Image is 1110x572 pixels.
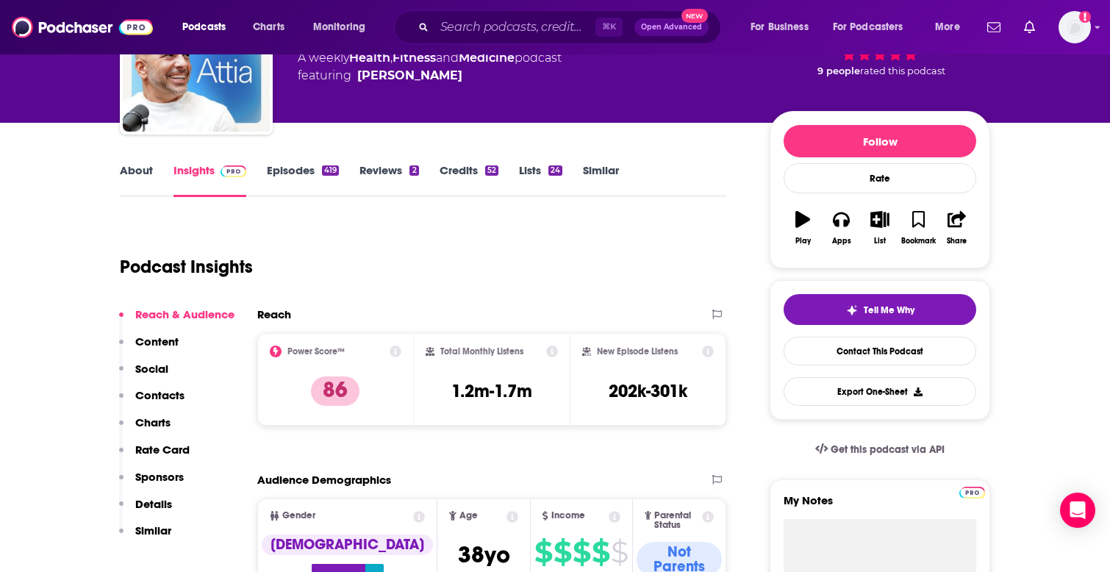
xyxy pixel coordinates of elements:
[119,415,171,443] button: Charts
[681,9,708,23] span: New
[119,523,171,551] button: Similar
[1018,15,1041,40] a: Show notifications dropdown
[784,493,976,519] label: My Notes
[119,443,190,470] button: Rate Card
[359,163,418,197] a: Reviews2
[440,163,498,197] a: Credits52
[1060,493,1095,528] div: Open Intercom Messenger
[901,237,936,246] div: Bookmark
[817,65,860,76] span: 9 people
[119,307,234,335] button: Reach & Audience
[833,17,903,37] span: For Podcasters
[784,201,822,254] button: Play
[257,307,291,321] h2: Reach
[119,388,185,415] button: Contacts
[322,165,339,176] div: 419
[120,256,253,278] h1: Podcast Insights
[784,125,976,157] button: Follow
[459,51,515,65] a: Medicine
[262,535,433,555] div: [DEMOGRAPHIC_DATA]
[925,15,978,39] button: open menu
[257,473,391,487] h2: Audience Demographics
[597,346,678,357] h2: New Episode Listens
[119,362,168,389] button: Social
[408,10,735,44] div: Search podcasts, credits, & more...
[282,511,315,521] span: Gender
[554,540,571,564] span: $
[172,15,245,39] button: open menu
[981,15,1006,40] a: Show notifications dropdown
[959,485,985,498] a: Pro website
[784,377,976,406] button: Export One-Sheet
[1079,11,1091,23] svg: Add a profile image
[135,388,185,402] p: Contacts
[548,165,562,176] div: 24
[434,15,595,39] input: Search podcasts, credits, & more...
[1059,11,1091,43] span: Logged in as alignPR
[740,15,827,39] button: open menu
[119,470,184,497] button: Sponsors
[311,376,359,406] p: 86
[458,540,510,569] span: 38 yo
[135,362,168,376] p: Social
[832,237,851,246] div: Apps
[938,201,976,254] button: Share
[519,163,562,197] a: Lists24
[947,237,967,246] div: Share
[864,304,914,316] span: Tell Me Why
[459,511,478,521] span: Age
[287,346,345,357] h2: Power Score™
[119,497,172,524] button: Details
[641,24,702,31] span: Open Advanced
[935,17,960,37] span: More
[451,380,532,402] h3: 1.2m-1.7m
[795,237,811,246] div: Play
[822,201,860,254] button: Apps
[1059,11,1091,43] img: User Profile
[861,201,899,254] button: List
[12,13,153,41] img: Podchaser - Follow, Share and Rate Podcasts
[135,307,234,321] p: Reach & Audience
[298,49,562,85] div: A weekly podcast
[357,67,462,85] a: Dr. Peter Attia
[899,201,937,254] button: Bookmark
[135,497,172,511] p: Details
[592,540,609,564] span: $
[243,15,293,39] a: Charts
[120,163,153,197] a: About
[135,415,171,429] p: Charts
[959,487,985,498] img: Podchaser Pro
[846,304,858,316] img: tell me why sparkle
[485,165,498,176] div: 52
[784,337,976,365] a: Contact This Podcast
[654,511,699,530] span: Parental Status
[573,540,590,564] span: $
[860,65,945,76] span: rated this podcast
[874,237,886,246] div: List
[583,163,619,197] a: Similar
[267,163,339,197] a: Episodes419
[135,443,190,457] p: Rate Card
[440,346,523,357] h2: Total Monthly Listens
[784,163,976,193] div: Rate
[303,15,384,39] button: open menu
[609,380,687,402] h3: 202k-301k
[784,294,976,325] button: tell me why sparkleTell Me Why
[534,540,552,564] span: $
[135,335,179,348] p: Content
[1059,11,1091,43] button: Show profile menu
[135,523,171,537] p: Similar
[595,18,623,37] span: ⌘ K
[551,511,585,521] span: Income
[135,470,184,484] p: Sponsors
[634,18,709,36] button: Open AdvancedNew
[298,67,562,85] span: featuring
[751,17,809,37] span: For Business
[611,540,628,564] span: $
[313,17,365,37] span: Monitoring
[349,51,390,65] a: Health
[173,163,246,197] a: InsightsPodchaser Pro
[119,335,179,362] button: Content
[823,15,925,39] button: open menu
